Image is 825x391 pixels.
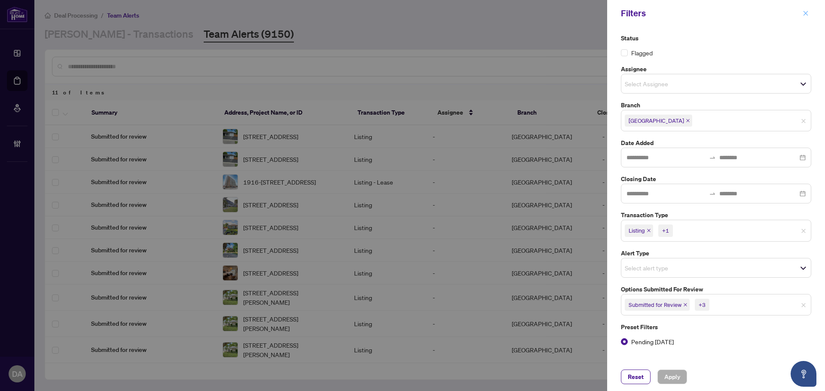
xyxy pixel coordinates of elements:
label: Date Added [621,138,811,148]
span: swap-right [709,154,716,161]
span: close [647,228,651,233]
span: close [803,10,809,16]
span: Listing [629,226,645,235]
span: close [686,118,690,123]
button: Reset [621,370,651,384]
label: Status [621,33,811,43]
span: Flagged [631,48,653,58]
span: to [709,154,716,161]
label: Preset Filters [621,322,811,332]
button: Open asap [791,361,816,387]
label: Alert Type [621,249,811,258]
label: Closing Date [621,174,811,184]
span: close [801,118,806,124]
div: +1 [662,226,669,235]
span: Durham [625,115,692,127]
label: Options Submitted for Review [621,285,811,294]
span: to [709,190,716,197]
span: close [801,228,806,233]
button: Apply [657,370,687,384]
span: Submitted for Review [625,299,690,311]
label: Branch [621,100,811,110]
span: Submitted for Review [629,300,681,309]
label: Assignee [621,64,811,74]
div: Filters [621,7,800,20]
div: +3 [699,300,706,309]
span: Reset [628,370,644,384]
span: close [801,303,806,308]
span: [GEOGRAPHIC_DATA] [629,116,684,125]
span: Pending [DATE] [628,337,677,346]
span: Listing [625,224,653,236]
span: swap-right [709,190,716,197]
span: close [683,303,687,307]
label: Transaction Type [621,210,811,220]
